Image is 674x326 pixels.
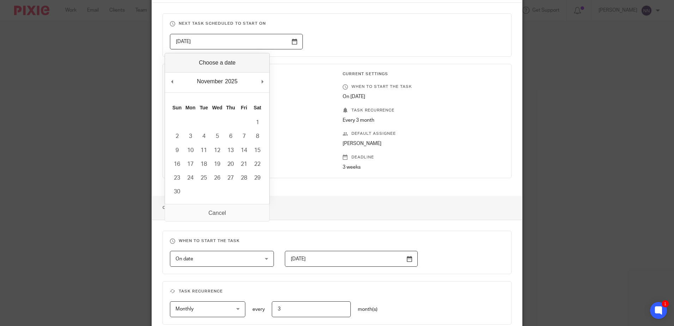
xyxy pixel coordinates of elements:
[343,140,504,147] p: [PERSON_NAME]
[176,307,194,312] span: Monthly
[197,144,210,157] button: 11
[176,256,193,261] span: On date
[170,21,504,26] h3: Next task scheduled to start on
[343,164,504,171] p: 3 weeks
[170,157,184,171] button: 16
[197,129,210,143] button: 4
[237,144,251,157] button: 14
[170,171,184,185] button: 23
[251,144,264,157] button: 15
[197,157,210,171] button: 18
[210,171,224,185] button: 26
[662,300,669,307] div: 1
[224,129,237,143] button: 6
[251,171,264,185] button: 29
[237,171,251,185] button: 28
[172,105,182,110] abbr: Sunday
[251,116,264,129] button: 1
[200,105,208,110] abbr: Tuesday
[251,129,264,143] button: 8
[170,34,303,50] input: Use the arrow keys to pick a date
[343,93,504,100] p: On [DATE]
[184,171,197,185] button: 24
[343,108,504,113] p: Task recurrence
[196,76,224,87] div: November
[170,185,184,199] button: 30
[237,129,251,143] button: 7
[197,171,210,185] button: 25
[259,76,266,87] button: Next Month
[170,129,184,143] button: 2
[343,71,504,77] h3: Current Settings
[358,307,378,312] span: month(s)
[210,157,224,171] button: 19
[224,171,237,185] button: 27
[170,238,504,244] h3: When to start the task
[224,157,237,171] button: 20
[343,84,504,90] p: When to start the task
[184,157,197,171] button: 17
[212,105,222,110] abbr: Wednesday
[226,105,235,110] abbr: Thursday
[184,144,197,157] button: 10
[170,289,504,294] h3: Task recurrence
[343,117,504,124] p: Every 3 month
[170,144,184,157] button: 9
[343,131,504,137] p: Default assignee
[343,155,504,160] p: Deadline
[185,105,195,110] abbr: Monday
[163,203,249,213] h1: Override Template Settings
[252,306,265,313] p: every
[251,157,264,171] button: 22
[224,144,237,157] button: 13
[210,144,224,157] button: 12
[241,105,247,110] abbr: Friday
[168,76,176,87] button: Previous Month
[210,129,224,143] button: 5
[253,105,261,110] abbr: Saturday
[184,129,197,143] button: 3
[224,76,239,87] div: 2025
[237,157,251,171] button: 21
